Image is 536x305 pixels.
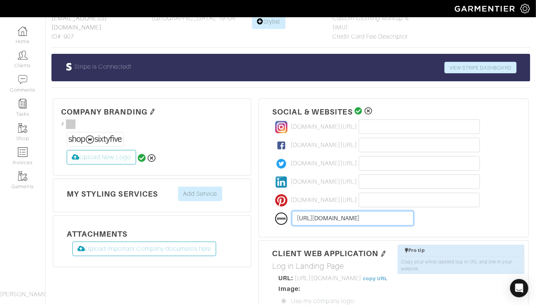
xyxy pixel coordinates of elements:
div: ` [61,119,243,129]
img: instagram-ca3bc792a033a2c9429fd021af625c3049b16be64d72d12f1b3be3ecbc60b429.png [275,121,287,133]
img: pen-cf24a1663064a2ec1b9c1bd2387e9de7a2fa800b781884d57f21acf72779bad2.png [380,251,387,257]
span: Stripe is Connected! [74,63,132,70]
img: twitter-e883f9cd8240719afd50c0ee89db83673970c87530b2143747009cad9852be48.png [275,158,287,170]
img: garments-icon-b7da505a4dc4fd61783c78ac3ca0ef83fa9d6f193b1c9dc38574b1d14d53ca28.png [18,123,27,133]
img: orders-icon-0abe47150d42831381b5fb84f609e132dff9fe21cb692f30cb5eec754e2cba89.png [18,147,27,157]
div: Open Intercom Messenger [510,279,528,297]
div: Pro tip [405,247,521,254]
img: dashboard-icon-dbcd8f5a0b271acd01030246c82b418ddd0df26cd7fceb0bd07c9910d44c42f6.png [18,26,27,36]
a: copy URL [363,276,388,281]
span: Social & Websites [272,107,353,116]
img: reminder-icon-8004d30b9f0a5d33ae49ab947aed9ed385cf756f9e5892f1edd6e32f2345188e.png [18,99,27,108]
a: VIEW STRIPE DASHBOARD [445,62,517,73]
span: [DOMAIN_NAME][URL] [290,159,357,168]
div: Custom Clothing Markup % (IMU): [327,14,427,32]
img: comment-icon-a0a6a9ef722e966f86d9cbdc48e553b5cf19dbc54f86b18d962a5391bc8f6eb6.png [18,75,27,84]
span: Image: [278,285,300,292]
img: garments-icon-b7da505a4dc4fd61783c78ac3ca0ef83fa9d6f193b1c9dc38574b1d14d53ca28.png [18,171,27,181]
span: # [61,119,64,129]
span: My Styling Services [67,189,158,198]
span: [URL][DOMAIN_NAME] [295,275,361,282]
img: website-7c1d345177191472bde3b385a3dfc09e683c6cc9c740836e1c7612723a46e372.png [275,213,287,225]
span: Company Branding [61,107,148,116]
a: Add Service [178,187,222,201]
a: Stylist [252,15,285,29]
img: linkedin-d037f5688c3efc26aa711fca27d2530e9b4315c93c202ca79e62a18a10446be8.png [275,176,287,188]
span: Сlient Web Application [272,249,379,258]
span: URL: [278,274,293,282]
label: Upload Important Company documents here [72,242,216,256]
span: [GEOGRAPHIC_DATA], 19104 [152,14,235,23]
img: facebook-317dd1732a6ad44248c5b87731f7b9da87357f1ebddc45d2c594e0cd8ab5f9a2.png [275,139,287,152]
span: [DOMAIN_NAME][URL] [290,195,357,205]
span: [DOMAIN_NAME][URL] [290,177,357,186]
img: Z [67,132,124,147]
img: stripeLogo-a5a0b105ef774b315ea9413633ac59ebdea70fbe11df5d15dccc025e26b8fc9b.png [65,63,73,71]
label: Upload New Logo [67,150,136,165]
img: gear-icon-white-bd11855cb880d31180b6d7d6211b90ccbf57a29d726f0c71d8c61bd08dd39cc2.png [520,4,530,13]
img: pen-cf24a1663064a2ec1b9c1bd2387e9de7a2fa800b781884d57f21acf72779bad2.png [149,109,156,115]
img: clients-icon-6bae9207a08558b7cb47a8932f037763ab4055f8c8b6bfacd5dc20c3e0201464.png [18,50,27,60]
img: garmentier-logo-header-white-b43fb05a5012e4ada735d5af1a66efaba907eab6374d6393d1fbf88cb4ef424d.png [451,2,520,15]
span: [DOMAIN_NAME][URL] [290,122,357,131]
span: Attachments [67,229,128,238]
img: pinterest-17a07f8e48f40589751b57ff18201fc99a9eae9d7246957fa73960b728dbe378.png [275,194,287,207]
div: Copy your white labeled log in URL and link in your website. [398,257,525,274]
span: [DOMAIN_NAME][URL] [290,140,357,150]
h5: Log in Landing Page [272,261,515,271]
div: Credit Card Fee Descriptor [327,32,427,41]
span: ID#: 907 [51,32,74,41]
